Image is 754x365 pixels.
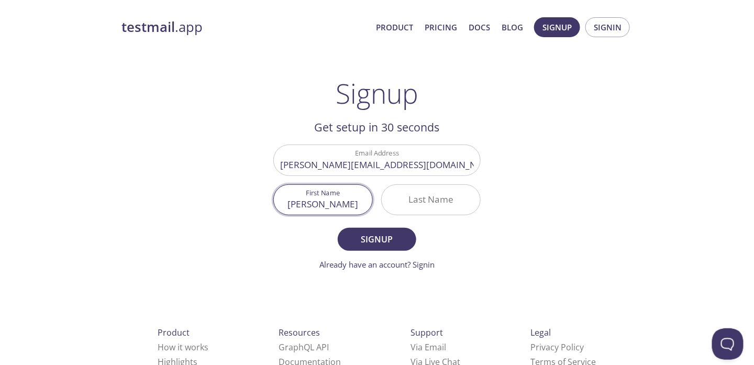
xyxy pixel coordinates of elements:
a: Privacy Policy [530,341,584,353]
a: Via Email [411,341,447,353]
a: Pricing [425,20,457,34]
span: Signup [349,232,405,247]
a: testmail.app [121,18,368,36]
a: Docs [469,20,490,34]
iframe: Help Scout Beacon - Open [712,328,744,360]
span: Product [158,327,190,338]
span: Legal [530,327,551,338]
h1: Signup [336,78,418,109]
span: Resources [279,327,320,338]
a: How it works [158,341,209,353]
h2: Get setup in 30 seconds [273,118,481,136]
a: GraphQL API [279,341,329,353]
strong: testmail [121,18,175,36]
button: Signup [338,228,416,251]
a: Already have an account? Signin [319,259,435,270]
span: Signin [594,20,622,34]
button: Signup [534,17,580,37]
a: Blog [502,20,523,34]
a: Product [376,20,413,34]
button: Signin [585,17,630,37]
span: Support [411,327,443,338]
span: Signup [542,20,572,34]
